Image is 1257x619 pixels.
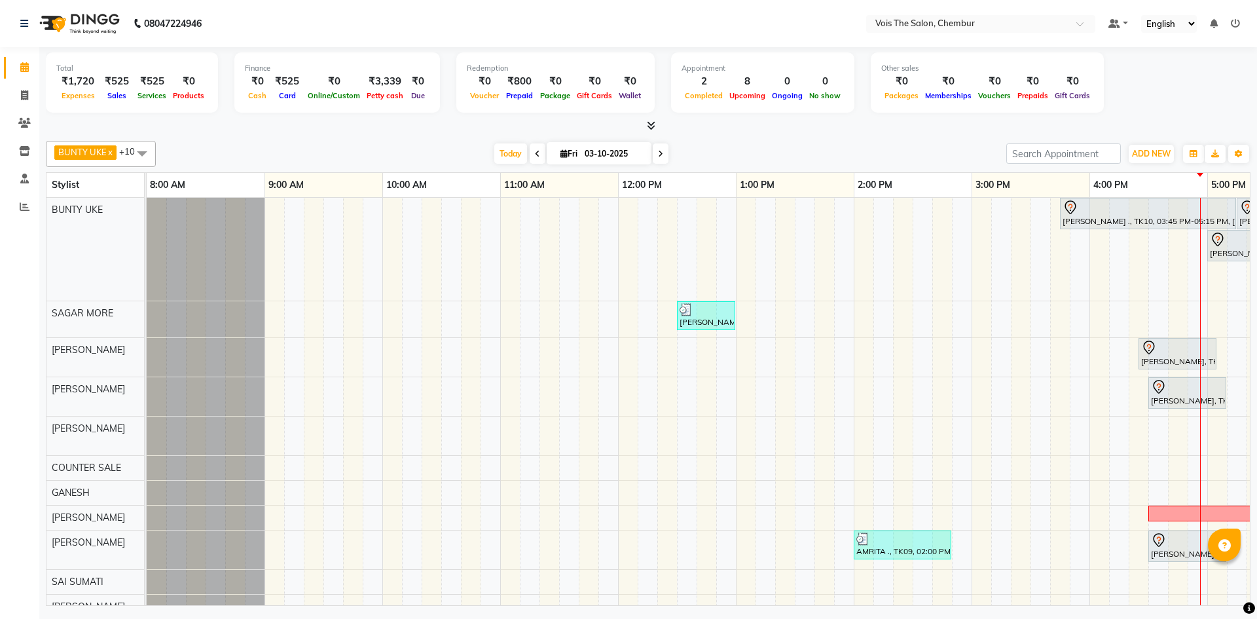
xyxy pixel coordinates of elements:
div: ₹525 [134,74,170,89]
span: Vouchers [975,91,1014,100]
div: Redemption [467,63,644,74]
div: ₹0 [170,74,208,89]
span: Memberships [922,91,975,100]
a: 11:00 AM [501,176,548,195]
span: SAGAR MORE [52,307,113,319]
div: [PERSON_NAME], TK08, 04:30 PM-05:10 PM, MANICURE/PEDICURE & NAILS - Basic Pedicure [1150,533,1225,560]
a: 10:00 AM [383,176,430,195]
span: Expenses [58,91,98,100]
span: Completed [682,91,726,100]
span: [PERSON_NAME] [52,344,125,356]
span: Products [170,91,208,100]
span: +10 [119,146,145,157]
span: Sales [104,91,130,100]
span: Fri [557,149,581,159]
a: 3:00 PM [972,176,1013,195]
span: Upcoming [726,91,769,100]
div: ₹0 [1051,74,1093,89]
div: [PERSON_NAME] ., TK10, 03:45 PM-05:15 PM, [DEMOGRAPHIC_DATA] Hair - Roots Touch Up [1061,200,1235,227]
div: ₹0 [975,74,1014,89]
div: ₹0 [881,74,922,89]
span: Stylist [52,179,79,191]
span: ADD NEW [1132,149,1171,159]
div: ₹800 [502,74,537,89]
div: Other sales [881,63,1093,74]
a: 1:00 PM [737,176,778,195]
span: Prepaid [503,91,536,100]
span: Gift Cards [1051,91,1093,100]
a: 2:00 PM [854,176,896,195]
b: 08047224946 [144,5,202,42]
span: [PERSON_NAME] [52,383,125,395]
div: ₹1,720 [56,74,100,89]
div: [PERSON_NAME], TK07, 04:25 PM-05:05 PM, [DEMOGRAPHIC_DATA] Hair - Haircut - Sr.Stylist [1140,340,1215,367]
div: [PERSON_NAME], TK02, 12:30 PM-01:00 PM, [DEMOGRAPHIC_DATA] Hair - Wash & Blastdry [678,303,734,328]
span: Wallet [615,91,644,100]
span: SAI SUMATI [52,576,103,588]
a: 4:00 PM [1090,176,1131,195]
div: [PERSON_NAME], TK08, 04:30 PM-05:10 PM, MANICURE/PEDICURE & NAILS - Basic Manicure [1150,379,1225,407]
div: ₹0 [407,74,429,89]
div: ₹0 [574,74,615,89]
span: [PERSON_NAME] [52,422,125,434]
div: AMRITA ., TK09, 02:00 PM-02:50 PM, MANICURE/PEDICURE & NAILS - Gel Polish Removal,MANICURE/PEDICU... [855,533,950,557]
span: BUNTY UKE [58,147,107,157]
div: Finance [245,63,429,74]
span: Today [494,143,527,164]
a: 5:00 PM [1208,176,1249,195]
div: ₹3,339 [363,74,407,89]
button: ADD NEW [1129,145,1174,163]
iframe: chat widget [1202,567,1244,606]
span: [PERSON_NAME] [52,601,125,612]
span: Gift Cards [574,91,615,100]
span: No show [806,91,844,100]
div: Total [56,63,208,74]
span: COUNTER SALE [52,462,121,474]
div: ₹0 [467,74,502,89]
div: ₹0 [304,74,363,89]
span: Ongoing [769,91,806,100]
div: 0 [806,74,844,89]
div: Appointment [682,63,844,74]
span: Cash [245,91,270,100]
div: ₹0 [245,74,270,89]
span: GANESH [52,487,90,498]
span: Due [408,91,428,100]
span: Petty cash [363,91,407,100]
img: logo [33,5,123,42]
span: [PERSON_NAME] [52,536,125,548]
div: ₹0 [1014,74,1051,89]
a: 9:00 AM [265,176,307,195]
div: ₹0 [537,74,574,89]
div: 2 [682,74,726,89]
a: x [107,147,113,157]
span: Prepaids [1014,91,1051,100]
span: BUNTY UKE [52,204,103,216]
input: Search Appointment [1006,143,1121,164]
a: 12:00 PM [619,176,665,195]
span: Packages [881,91,922,100]
a: 8:00 AM [147,176,189,195]
span: Online/Custom [304,91,363,100]
input: 2025-10-03 [581,144,646,164]
span: Voucher [467,91,502,100]
span: Package [537,91,574,100]
div: 0 [769,74,806,89]
span: [PERSON_NAME] [52,512,125,523]
span: Card [276,91,299,100]
div: ₹0 [615,74,644,89]
div: ₹525 [270,74,304,89]
div: ₹0 [922,74,975,89]
div: 8 [726,74,769,89]
div: ₹525 [100,74,134,89]
span: Services [134,91,170,100]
